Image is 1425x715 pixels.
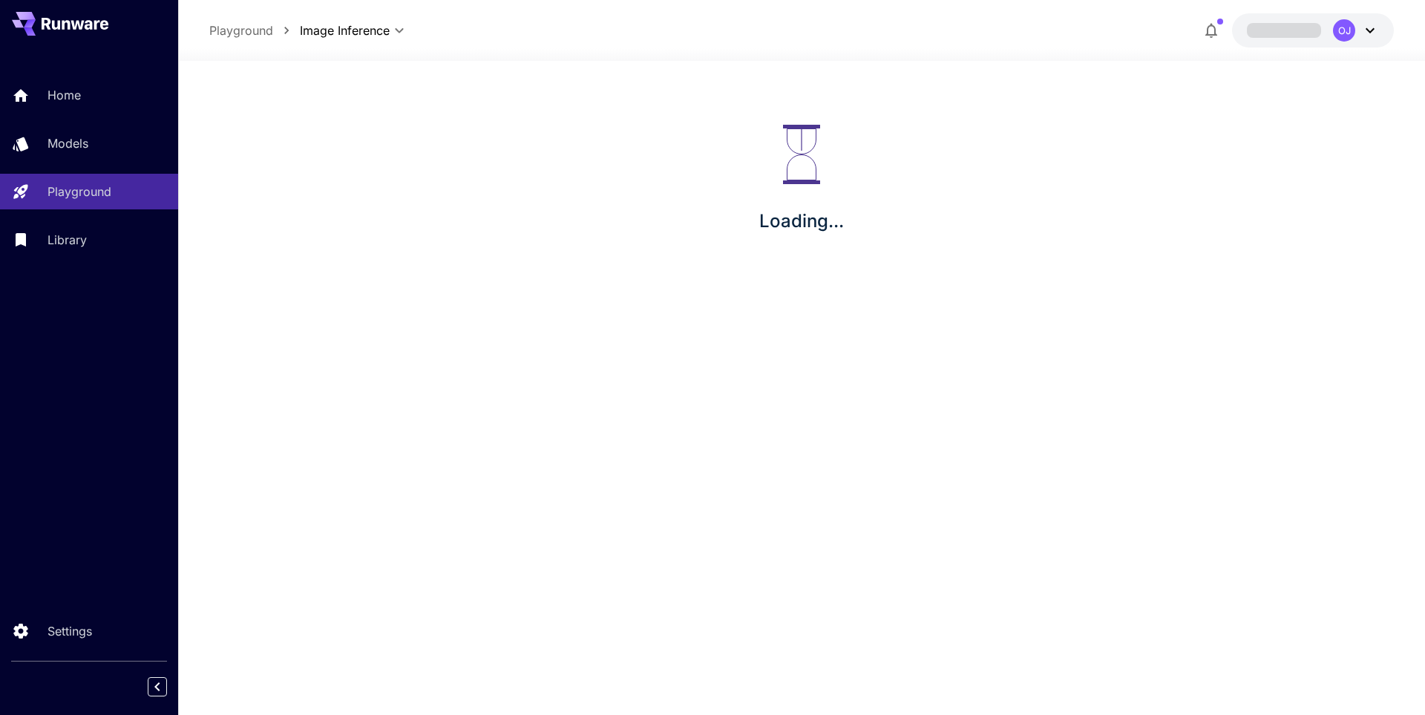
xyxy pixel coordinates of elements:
[209,22,273,39] a: Playground
[47,231,87,249] p: Library
[159,673,178,700] div: Collapse sidebar
[47,86,81,104] p: Home
[47,134,88,152] p: Models
[209,22,300,39] nav: breadcrumb
[759,208,844,235] p: Loading...
[300,22,390,39] span: Image Inference
[148,677,167,696] button: Collapse sidebar
[1333,19,1355,42] div: OJ
[1232,13,1394,48] button: OJ
[47,183,111,200] p: Playground
[47,622,92,640] p: Settings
